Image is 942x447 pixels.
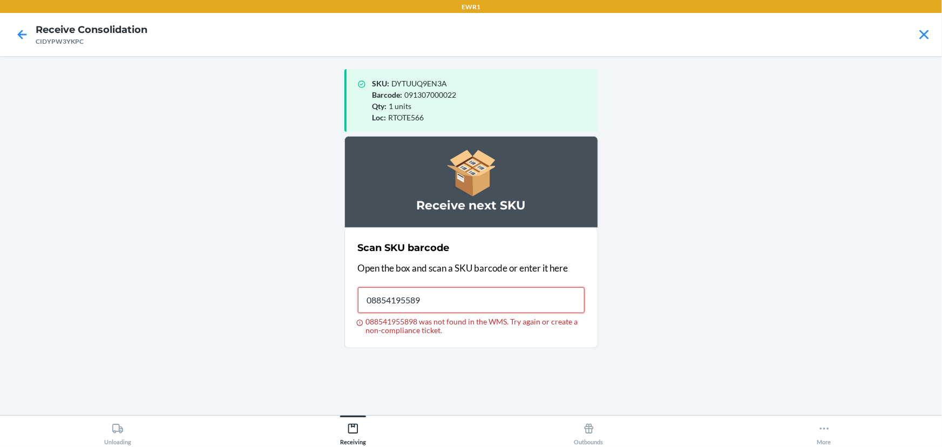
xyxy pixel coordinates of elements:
input: 088541955898 was not found in the WMS. Try again or create a non-compliance ticket. [358,287,585,313]
span: SKU : [372,79,390,88]
button: Outbounds [471,416,707,445]
h2: Scan SKU barcode [358,241,450,255]
button: More [707,416,942,445]
span: RTOTE566 [389,113,424,122]
h4: Receive Consolidation [36,23,147,37]
span: DYTUUQ9EN3A [392,79,448,88]
span: 1 units [389,101,412,111]
div: CIDYPW3YKPC [36,37,147,46]
button: Receiving [235,416,471,445]
div: More [817,418,831,445]
div: Unloading [104,418,131,445]
p: Open the box and scan a SKU barcode or enter it here [358,261,585,275]
span: Qty : [372,101,387,111]
div: 088541955898 was not found in the WMS. Try again or create a non-compliance ticket. [358,317,585,335]
span: Loc : [372,113,387,122]
p: EWR1 [462,2,480,12]
h3: Receive next SKU [358,197,585,214]
span: Barcode : [372,90,403,99]
span: 091307000022 [405,90,457,99]
div: Receiving [340,418,366,445]
div: Outbounds [574,418,604,445]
